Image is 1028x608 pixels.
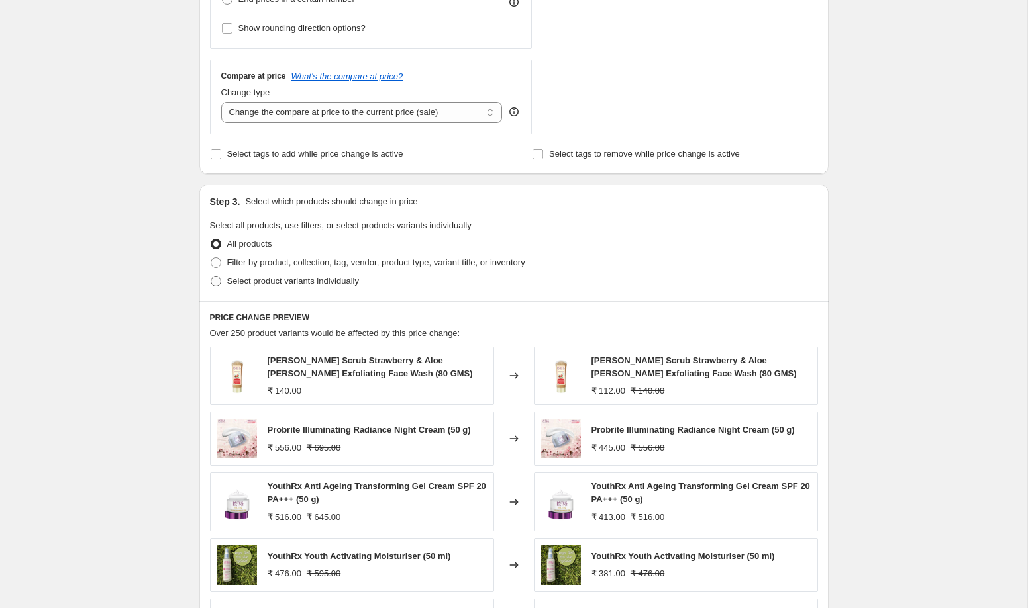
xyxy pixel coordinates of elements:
strike: ₹ 645.00 [307,511,340,524]
img: 11-BERRYSCRUB_80x.png [541,356,581,396]
img: Moisturiser_80x.png [541,545,581,585]
span: YouthRx Anti Ageing Transforming Gel Cream SPF 20 PA+++ (50 g) [591,481,810,504]
div: ₹ 445.00 [591,441,625,455]
div: ₹ 556.00 [268,441,301,455]
span: Select tags to remove while price change is active [549,149,740,159]
span: Select all products, use filters, or select products variants individually [210,220,472,230]
strike: ₹ 595.00 [307,567,340,580]
img: Moisturiser_80x.png [217,545,257,585]
div: ₹ 381.00 [591,567,625,580]
h2: Step 3. [210,195,240,208]
span: Probrite Illuminating Radiance Night Cream (50 g) [591,425,795,435]
strike: ₹ 140.00 [631,384,664,398]
span: [PERSON_NAME] Scrub Strawberry & Aloe [PERSON_NAME] Exfoliating Face Wash (80 GMS) [591,355,797,378]
h3: Compare at price [221,71,286,81]
img: 119667739_151616533271537_7664385481284438360_n_80x.jpg [217,419,257,458]
span: YouthRx Anti Ageing Transforming Gel Cream SPF 20 PA+++ (50 g) [268,481,486,504]
span: Probrite Illuminating Radiance Night Cream (50 g) [268,425,471,435]
strike: ₹ 695.00 [307,441,340,455]
span: Show rounding direction options? [238,23,366,33]
div: ₹ 516.00 [268,511,301,524]
span: Over 250 product variants would be affected by this price change: [210,328,460,338]
span: Select tags to add while price change is active [227,149,403,159]
strike: ₹ 516.00 [631,511,664,524]
span: YouthRx Youth Activating Moisturiser (50 ml) [268,551,451,561]
div: ₹ 140.00 [268,384,301,398]
span: Change type [221,87,270,97]
div: ₹ 476.00 [268,567,301,580]
img: youthrx-gel-creme_80x.png [541,482,581,522]
span: [PERSON_NAME] Scrub Strawberry & Aloe [PERSON_NAME] Exfoliating Face Wash (80 GMS) [268,355,473,378]
span: YouthRx Youth Activating Moisturiser (50 ml) [591,551,775,561]
button: What's the compare at price? [291,71,403,81]
img: youthrx-gel-creme_80x.png [217,482,257,522]
div: help [507,105,521,118]
div: ₹ 413.00 [591,511,625,524]
span: All products [227,239,272,249]
span: Select product variants individually [227,276,359,286]
p: Select which products should change in price [245,195,417,208]
strike: ₹ 476.00 [631,567,664,580]
h6: PRICE CHANGE PREVIEW [210,312,818,323]
strike: ₹ 556.00 [631,441,664,455]
img: 119667739_151616533271537_7664385481284438360_n_80x.jpg [541,419,581,458]
span: Filter by product, collection, tag, vendor, product type, variant title, or inventory [227,257,525,267]
img: 11-BERRYSCRUB_80x.png [217,356,257,396]
div: ₹ 112.00 [591,384,625,398]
